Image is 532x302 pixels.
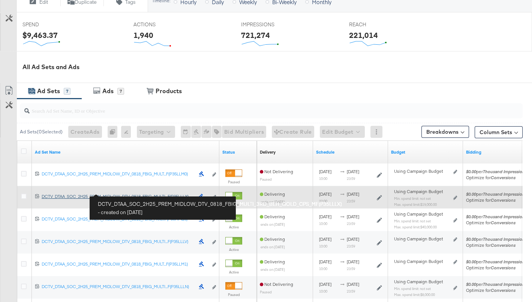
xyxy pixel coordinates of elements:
[347,289,355,293] sub: 23:59
[37,87,60,95] div: Ad Sets
[260,259,285,264] span: Delivering
[466,191,476,197] em: $0.00
[466,169,476,174] em: $0.00
[466,259,476,264] em: $0.00
[42,193,195,199] div: DCTV_DTAA_SOC_2H25_PREM_MIDLOW_DTV_0818_FBIG_MULTI...F(P35LLLX)
[42,239,195,245] div: DCTV_DTAA_SOC_2H25_PREM_MIDLOW_DTV_0818_FBIG_MULTI...F(P35LLLV)
[394,196,431,201] sub: Min. spend limit: not set
[319,236,331,242] span: [DATE]
[347,176,355,181] sub: 23:59
[483,191,527,197] em: Thousand Impressions
[347,221,355,226] sub: 23:59
[347,266,355,271] sub: 23:59
[394,168,451,174] div: Using Campaign Budget
[394,211,443,217] span: Using Campaign Budget
[394,202,437,207] sub: Max. spend limit : $19,000.00
[466,214,476,219] em: $0.00
[347,169,359,174] span: [DATE]
[394,219,431,223] sub: Min. spend limit: not set
[466,287,527,293] div: Optimize for
[319,281,331,287] span: [DATE]
[483,236,527,242] em: Thousand Impressions
[466,191,527,197] span: per
[225,270,242,275] label: Active
[260,149,276,155] div: Delivery
[241,21,297,28] span: IMPRESSIONS
[394,225,437,229] sub: Max. spend limit : $40,000.00
[466,214,527,219] span: per
[349,21,405,28] span: REACH
[260,177,272,181] sub: Paused
[261,245,285,249] sub: ends on [DATE]
[347,244,355,248] sub: 23:59
[466,236,527,242] span: per
[319,214,331,219] span: [DATE]
[319,221,327,226] sub: 10:00
[466,236,476,242] em: $0.00
[42,239,195,246] a: DCTV_DTAA_SOC_2H25_PREM_MIDLOW_DTV_0818_FBIG_MULTI...F(P35LLLV)
[491,175,516,180] em: Conversions
[260,214,285,219] span: Delivering
[22,30,58,41] div: $9,463.37
[483,214,527,219] em: Thousand Impressions
[319,169,331,174] span: [DATE]
[42,193,195,201] a: DCTV_DTAA_SOC_2H25_PREM_MIDLOW_DTV_0818_FBIG_MULTI...F(P35LLLX)
[260,281,293,287] span: Not Delivering
[347,259,359,264] span: [DATE]
[466,265,527,271] div: Optimize for
[491,220,516,225] em: Conversions
[316,149,385,155] a: Shows when your Ad Set is scheduled to deliver.
[64,88,70,95] div: 7
[222,149,254,155] a: Shows the current state of your Ad Set.
[483,259,527,264] em: Thousand Impressions
[133,30,153,41] div: 1,940
[394,279,443,285] span: Using Campaign Budget
[466,242,527,248] div: Optimize for
[347,199,355,203] sub: 23:59
[347,236,359,242] span: [DATE]
[241,30,270,41] div: 721,274
[394,286,431,291] sub: Min. spend limit: not set
[394,189,443,195] span: Using Campaign Budget
[319,244,327,248] sub: 10:00
[466,281,476,287] em: $0.00
[260,149,276,155] a: Reflects the ability of your Ad Set to achieve delivery based on ad states, schedule and budget.
[261,222,285,226] sub: ends on [DATE]
[491,287,516,293] em: Conversions
[466,259,527,264] span: per
[319,176,327,181] sub: 10:00
[42,284,195,290] div: DCTV_DTAA_SOC_2H25_PREM_MIDLOW_DTV_0818_FBIG_MULTI...F(P35LLLN)
[394,258,451,264] div: Using Campaign Budget
[30,100,478,115] input: Search Ad Set Name, ID or Objective
[261,199,285,204] sub: ends on [DATE]
[466,197,527,203] div: Optimize for
[466,281,527,287] span: per
[42,171,195,179] a: DCTV_DTAA_SOC_2H25_PREM_MIDLOW_DTV_0818_FBIG_MULT...F(P35LLM0)
[466,169,527,174] span: per
[421,126,469,138] button: Breakdowns
[108,126,121,138] div: 0
[347,214,359,219] span: [DATE]
[225,202,242,207] label: Active
[156,87,182,95] div: Products
[22,63,532,71] div: All Ad Sets and Ads
[394,236,451,242] div: Using Campaign Budget
[466,220,527,226] div: Optimize for
[102,87,114,95] div: Ads
[319,199,327,203] sub: 22:00
[483,169,527,174] em: Thousand Impressions
[35,149,216,155] a: Your Ad Set name.
[475,126,523,138] button: Column Sets
[261,267,285,272] sub: ends on [DATE]
[117,88,124,95] div: 7
[260,169,293,174] span: Not Delivering
[394,292,435,297] sub: Max. spend limit : $8,000.00
[483,281,527,287] em: Thousand Impressions
[319,259,331,264] span: [DATE]
[491,242,516,248] em: Conversions
[225,292,242,297] label: Paused
[391,149,460,155] a: Shows the current budget of Ad Set.
[22,21,79,28] span: SPEND
[319,191,331,197] span: [DATE]
[319,266,327,271] sub: 10:00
